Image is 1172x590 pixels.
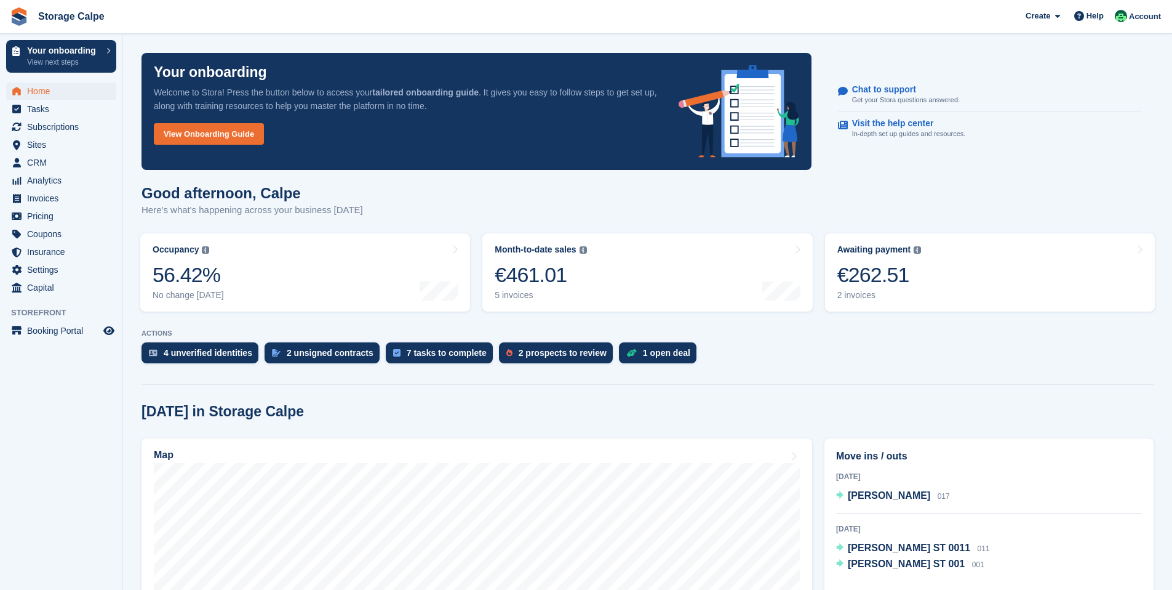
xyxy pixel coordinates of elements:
span: [PERSON_NAME] ST 001 [848,559,965,569]
img: contract_signature_icon-13c848040528278c33f63329250d36e43548de30e8caae1d1a13099fd9432cc5.svg [272,349,281,357]
span: Account [1129,10,1161,23]
a: [PERSON_NAME] ST 0011 011 [836,541,990,557]
img: onboarding-info-6c161a55d2c0e0a8cae90662b2fe09162a5109e8cc188191df67fb4f79e88e88.svg [679,65,799,158]
div: 2 unsigned contracts [287,348,373,358]
a: menu [6,208,116,225]
a: menu [6,243,116,261]
span: [PERSON_NAME] ST 0011 [848,543,970,553]
a: 1 open deal [619,342,703,370]
p: Get your Stora questions answered. [852,95,960,105]
span: Home [27,83,101,100]
a: menu [6,136,116,153]
a: View Onboarding Guide [154,123,264,145]
span: 011 [978,544,990,553]
a: Your onboarding View next steps [6,40,116,73]
h2: Move ins / outs [836,449,1142,464]
div: 2 prospects to review [519,348,607,358]
strong: tailored onboarding guide [372,87,479,97]
p: In-depth set up guides and resources. [852,129,966,139]
span: Tasks [27,100,101,118]
div: 7 tasks to complete [407,348,487,358]
a: Visit the help center In-depth set up guides and resources. [838,112,1142,145]
div: No change [DATE] [153,290,224,301]
div: €262.51 [837,262,922,288]
span: 017 [938,492,950,501]
a: Preview store [102,323,116,338]
a: Month-to-date sales €461.01 5 invoices [482,233,812,312]
a: menu [6,100,116,118]
a: 4 unverified identities [142,342,265,370]
span: 001 [972,560,984,569]
a: 7 tasks to complete [386,342,499,370]
span: Insurance [27,243,101,261]
p: Here's what's happening across your business [DATE] [142,203,363,217]
p: Your onboarding [27,46,100,55]
div: 56.42% [153,262,224,288]
img: icon-info-grey-7440780725fd019a000dd9b08b2336e03edf1995a4989e88bcd33f0948082b44.svg [914,246,921,254]
a: menu [6,261,116,278]
div: Occupancy [153,244,199,255]
img: deal-1b604bf984904fb50ccaf53a9ad4b4a5d6e5aea283cecdc64d6e3604feb123c2.svg [626,349,637,357]
p: View next steps [27,57,100,68]
span: Capital [27,279,101,296]
a: 2 unsigned contracts [265,342,386,370]
h2: Map [154,450,173,461]
p: Visit the help center [852,118,956,129]
span: Create [1026,10,1050,22]
a: menu [6,118,116,135]
img: verify_identity-adf6edd0f0f0b5bbfe63781bf79b02c33cf7c696d77639b501bdc392416b5a36.svg [149,349,157,357]
div: €461.01 [495,262,586,288]
div: [DATE] [836,523,1142,535]
h2: [DATE] in Storage Calpe [142,403,304,420]
span: Booking Portal [27,322,101,339]
div: [DATE] [836,471,1142,482]
a: Chat to support Get your Stora questions answered. [838,78,1142,112]
div: 5 invoices [495,290,586,301]
div: 4 unverified identities [164,348,252,358]
a: menu [6,154,116,171]
a: menu [6,322,116,339]
div: 1 open deal [643,348,690,358]
a: 2 prospects to review [499,342,619,370]
span: Subscriptions [27,118,101,135]
a: menu [6,225,116,243]
a: [PERSON_NAME] ST 001 001 [836,557,984,573]
a: menu [6,172,116,189]
div: Month-to-date sales [495,244,576,255]
span: Analytics [27,172,101,189]
a: Storage Calpe [33,6,110,26]
a: Occupancy 56.42% No change [DATE] [140,233,470,312]
span: Pricing [27,208,101,225]
span: Help [1086,10,1104,22]
span: Coupons [27,225,101,243]
p: Welcome to Stora! Press the button below to access your . It gives you easy to follow steps to ge... [154,86,659,113]
p: Chat to support [852,84,950,95]
a: menu [6,190,116,207]
span: [PERSON_NAME] [848,490,930,501]
img: icon-info-grey-7440780725fd019a000dd9b08b2336e03edf1995a4989e88bcd33f0948082b44.svg [580,246,587,254]
span: Storefront [11,307,122,319]
img: prospect-51fa495bee0391a8d652442698ab0144808aea92771e9ea1ae160a38d050c398.svg [506,349,512,357]
span: CRM [27,154,101,171]
p: Your onboarding [154,65,267,79]
img: icon-info-grey-7440780725fd019a000dd9b08b2336e03edf1995a4989e88bcd33f0948082b44.svg [202,246,209,254]
h1: Good afternoon, Calpe [142,185,363,201]
span: Settings [27,261,101,278]
a: menu [6,83,116,100]
p: ACTIONS [142,329,1154,337]
img: Calpe Storage [1115,10,1127,22]
span: Invoices [27,190,101,207]
span: Sites [27,136,101,153]
a: menu [6,279,116,296]
a: [PERSON_NAME] 017 [836,488,950,504]
div: 2 invoices [837,290,922,301]
img: stora-icon-8386f47178a22dfd0bd8f6a31ec36ba5ce8667c1dd55bd0f319d3a0aa187defe.svg [10,7,28,26]
div: Awaiting payment [837,244,911,255]
img: task-75834270c22a3079a89374b754ae025e5fb1db73e45f91037f5363f120a921f8.svg [393,349,401,357]
a: Awaiting payment €262.51 2 invoices [825,233,1155,312]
